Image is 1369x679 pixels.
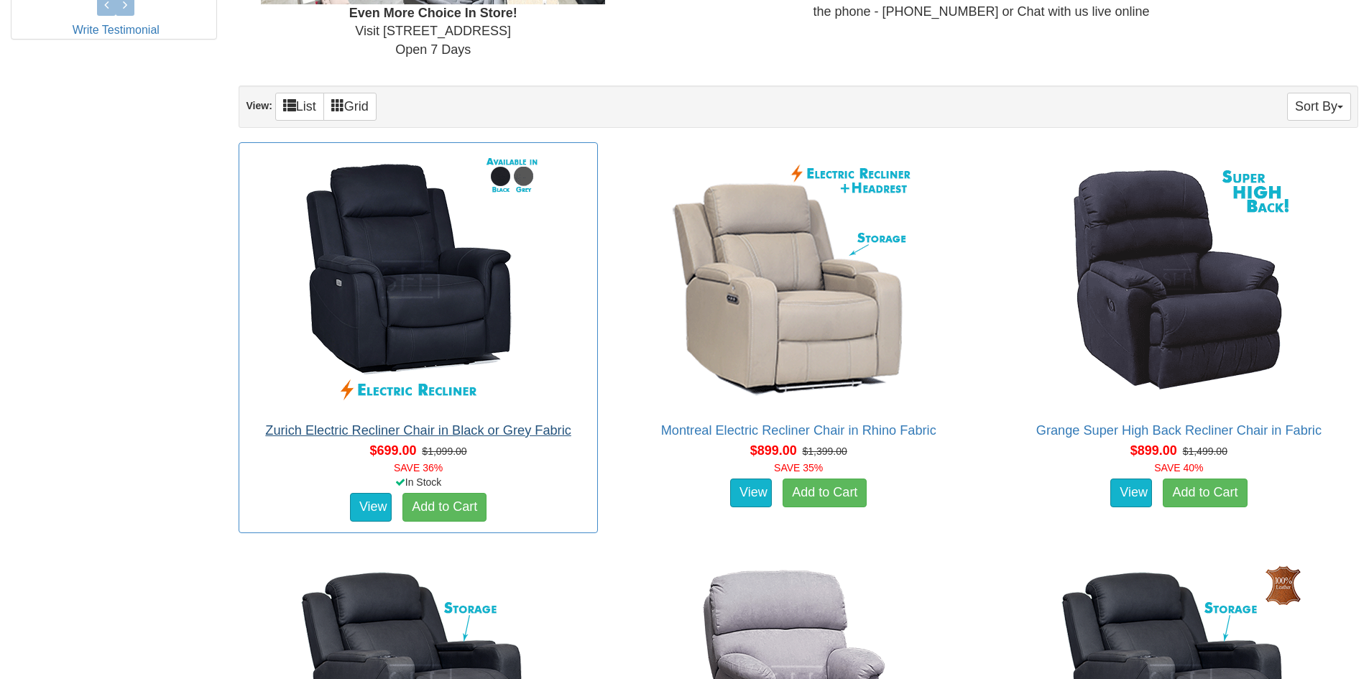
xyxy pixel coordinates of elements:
[1110,479,1152,507] a: View
[349,6,517,20] b: Even More Choice In Store!
[783,479,867,507] a: Add to Cart
[422,445,466,457] del: $1,099.00
[669,150,928,409] img: Montreal Electric Recliner Chair in Rhino Fabric
[1183,445,1227,457] del: $1,499.00
[394,462,443,474] font: SAVE 36%
[661,423,936,438] a: Montreal Electric Recliner Chair in Rhino Fabric
[1163,479,1247,507] a: Add to Cart
[803,445,847,457] del: $1,399.00
[323,93,377,121] a: Grid
[402,493,487,522] a: Add to Cart
[73,24,160,36] a: Write Testimonial
[289,150,548,409] img: Zurich Electric Recliner Chair in Black or Grey Fabric
[236,475,600,489] div: In Stock
[350,493,392,522] a: View
[265,423,571,438] a: Zurich Electric Recliner Chair in Black or Grey Fabric
[246,100,272,111] strong: View:
[774,462,823,474] font: SAVE 35%
[730,479,772,507] a: View
[1036,423,1322,438] a: Grange Super High Back Recliner Chair in Fabric
[1130,443,1177,458] span: $899.00
[369,443,416,458] span: $699.00
[1049,150,1308,409] img: Grange Super High Back Recliner Chair in Fabric
[275,93,324,121] a: List
[1154,462,1203,474] font: SAVE 40%
[1287,93,1351,121] button: Sort By
[750,443,797,458] span: $899.00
